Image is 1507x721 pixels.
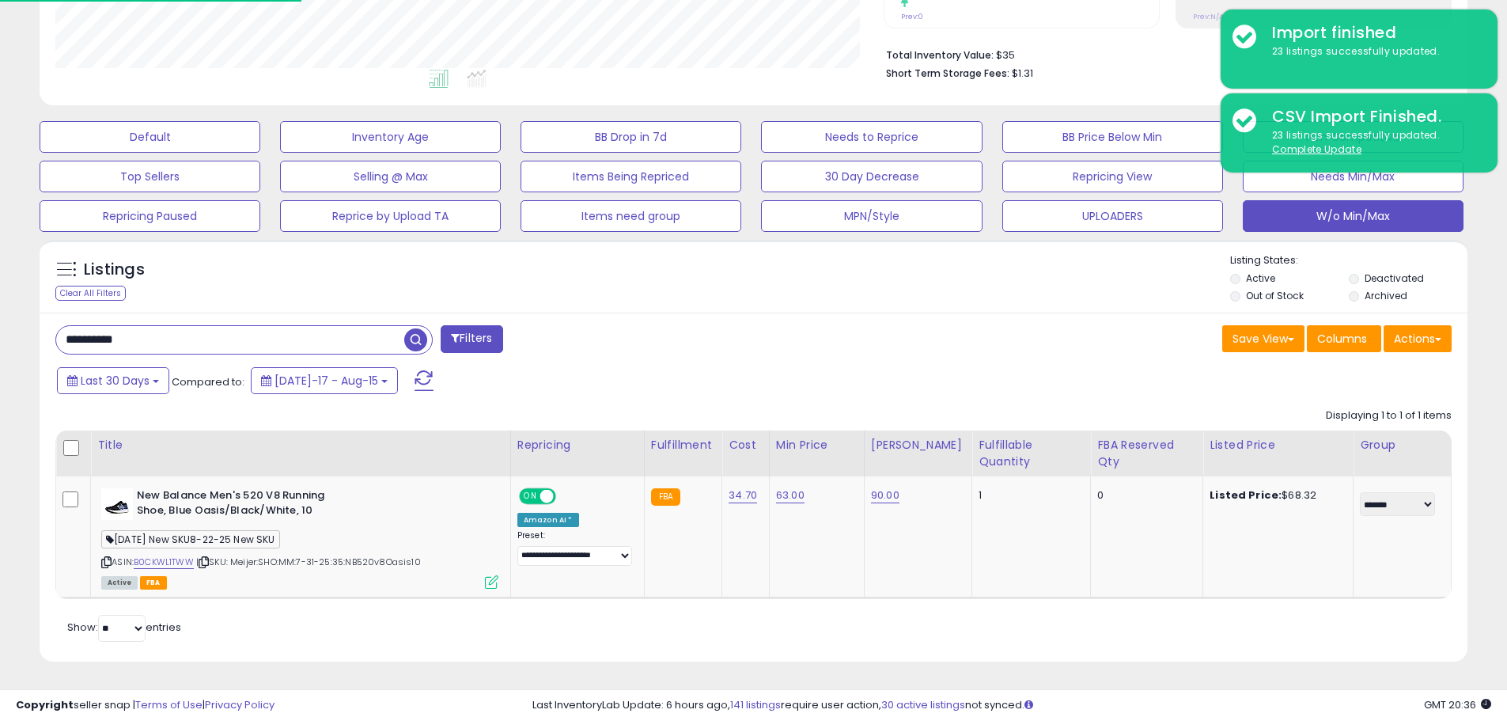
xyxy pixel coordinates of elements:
[871,488,899,503] a: 90.00
[517,437,638,453] div: Repricing
[761,200,982,232] button: MPN/Style
[81,373,150,389] span: Last 30 Days
[280,121,501,153] button: Inventory Age
[40,161,260,192] button: Top Sellers
[137,488,329,522] b: New Balance Men's 520 V8 Running Shoe, Blue Oasis/Black/White, 10
[521,200,741,232] button: Items need group
[1002,121,1223,153] button: BB Price Below Min
[776,437,858,453] div: Min Price
[886,66,1009,80] b: Short Term Storage Fees:
[1365,271,1424,285] label: Deactivated
[67,620,181,635] span: Show: entries
[1260,44,1486,59] div: 23 listings successfully updated.
[1002,200,1223,232] button: UPLOADERS
[517,530,632,566] div: Preset:
[1424,697,1491,712] span: 2025-09-15 20:36 GMT
[651,437,715,453] div: Fulfillment
[521,490,540,503] span: ON
[280,200,501,232] button: Reprice by Upload TA
[886,44,1440,63] li: $35
[886,48,994,62] b: Total Inventory Value:
[140,576,167,590] span: FBA
[1230,253,1467,268] p: Listing States:
[196,556,421,568] span: | SKU: Meijer:SHO:MM:7-31-25:35:NB520v8Oasis10
[16,697,74,712] strong: Copyright
[1307,325,1381,352] button: Columns
[761,161,982,192] button: 30 Day Decrease
[172,374,244,389] span: Compared to:
[134,556,194,569] a: B0CKWL1TWW
[1097,488,1191,503] div: 0
[1260,128,1486,157] div: 23 listings successfully updated.
[97,437,504,453] div: Title
[16,698,275,713] div: seller snap | |
[101,488,498,587] div: ASIN:
[1012,66,1033,81] span: $1.31
[1193,12,1224,21] small: Prev: N/A
[554,490,579,503] span: OFF
[40,200,260,232] button: Repricing Paused
[871,437,965,453] div: [PERSON_NAME]
[521,161,741,192] button: Items Being Repriced
[761,121,982,153] button: Needs to Reprice
[1243,161,1463,192] button: Needs Min/Max
[729,437,763,453] div: Cost
[101,576,138,590] span: All listings currently available for purchase on Amazon
[1354,431,1452,476] th: CSV column name: cust_attr_3_Group
[275,373,378,389] span: [DATE]-17 - Aug-15
[521,121,741,153] button: BB Drop in 7d
[101,530,280,548] span: [DATE] New SKU8-22-25 New SKU
[1384,325,1452,352] button: Actions
[979,437,1084,470] div: Fulfillable Quantity
[1365,289,1407,302] label: Archived
[1260,105,1486,128] div: CSV Import Finished.
[979,488,1078,503] div: 1
[135,697,203,712] a: Terms of Use
[441,325,502,353] button: Filters
[1360,437,1445,453] div: Group
[55,286,126,301] div: Clear All Filters
[1260,21,1486,44] div: Import finished
[1243,200,1463,232] button: W/o Min/Max
[776,488,805,503] a: 63.00
[730,697,781,712] a: 141 listings
[57,367,169,394] button: Last 30 Days
[1210,437,1346,453] div: Listed Price
[1326,408,1452,423] div: Displaying 1 to 1 of 1 items
[1246,289,1304,302] label: Out of Stock
[881,697,965,712] a: 30 active listings
[532,698,1491,713] div: Last InventoryLab Update: 6 hours ago, require user action, not synced.
[251,367,398,394] button: [DATE]-17 - Aug-15
[1246,271,1275,285] label: Active
[280,161,501,192] button: Selling @ Max
[1222,325,1304,352] button: Save View
[1210,488,1282,503] b: Listed Price:
[1272,142,1361,156] u: Complete Update
[651,488,680,506] small: FBA
[1002,161,1223,192] button: Repricing View
[84,259,145,281] h5: Listings
[1210,488,1341,503] div: $68.32
[729,488,757,503] a: 34.70
[1097,437,1196,470] div: FBA Reserved Qty
[517,513,579,527] div: Amazon AI *
[205,697,275,712] a: Privacy Policy
[1317,331,1367,347] span: Columns
[901,12,923,21] small: Prev: 0
[101,488,133,520] img: 31X70bHMOJL._SL40_.jpg
[40,121,260,153] button: Default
